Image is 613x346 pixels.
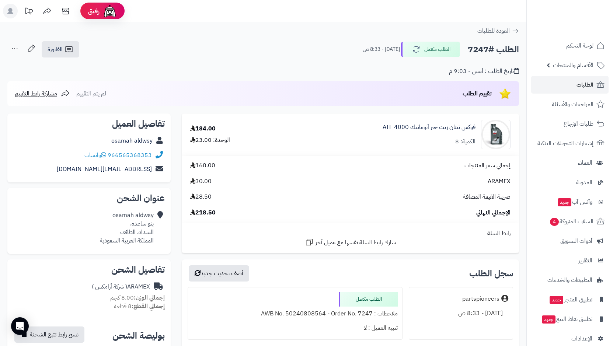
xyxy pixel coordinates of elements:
[477,27,510,35] span: العودة للطلبات
[110,293,165,302] small: 8.00 كجم
[553,60,593,70] span: الأقسام والمنتجات
[531,291,609,308] a: تطبيق المتجرجديد
[76,89,106,98] span: لم يتم التقييم
[190,136,230,144] div: الوحدة: 23.00
[531,134,609,152] a: إشعارات التحويلات البنكية
[469,269,513,278] h3: سجل الطلب
[531,213,609,230] a: السلات المتروكة4
[488,177,511,186] span: ARAMEX
[560,236,592,246] span: أدوات التسويق
[192,307,398,321] div: ملاحظات : AWB No. 50240808564 - Order No. 7247
[531,95,609,113] a: المراجعات والأسئلة
[476,209,511,217] span: الإجمالي النهائي
[463,193,511,201] span: ضريبة القيمة المضافة
[531,232,609,250] a: أدوات التسويق
[190,209,216,217] span: 218.50
[558,198,571,206] span: جديد
[462,295,499,303] div: partspioneers
[305,238,396,247] a: شارك رابط السلة نفسها مع عميل آخر
[102,4,117,18] img: ai-face.png
[468,42,519,57] h2: الطلب #7247
[571,333,592,344] span: الإعدادات
[541,314,592,324] span: تطبيق نقاط البيع
[531,174,609,191] a: المدونة
[550,218,559,226] span: 4
[563,15,606,31] img: logo-2.png
[477,27,519,35] a: العودة للطلبات
[14,326,84,343] button: نسخ رابط تتبع الشحنة
[134,293,165,302] strong: إجمالي الوزن:
[531,154,609,172] a: العملاء
[542,315,555,324] span: جديد
[549,294,592,305] span: تطبيق المتجر
[15,89,70,98] a: مشاركة رابط التقييم
[557,197,592,207] span: وآتس آب
[363,46,400,53] small: [DATE] - 8:33 ص
[464,161,511,170] span: إجمالي سعر المنتجات
[190,177,212,186] span: 30.00
[531,115,609,133] a: طلبات الإرجاع
[463,89,492,98] span: تقييم الطلب
[531,193,609,211] a: وآتس آبجديد
[550,296,563,304] span: جديد
[576,177,592,188] span: المدونة
[11,317,29,335] div: Open Intercom Messenger
[564,119,593,129] span: طلبات الإرجاع
[112,331,165,340] h2: بوليصة الشحن
[57,165,152,174] a: [EMAIL_ADDRESS][DOMAIN_NAME]
[88,7,100,15] span: رفيق
[549,216,593,227] span: السلات المتروكة
[455,137,476,146] div: الكمية: 8
[30,330,79,339] span: نسخ رابط تتبع الشحنة
[42,41,79,57] a: الفاتورة
[552,99,593,109] span: المراجعات والأسئلة
[537,138,593,148] span: إشعارات التحويلات البنكية
[531,252,609,269] a: التقارير
[566,41,593,51] span: لوحة التحكم
[383,123,476,132] a: فوكس تيتان زيت جير أنوماتيك ATF 4000
[192,321,398,335] div: تنبيه العميل : لا
[13,265,165,274] h2: تفاصيل الشحن
[547,275,592,285] span: التطبيقات والخدمات
[316,238,396,247] span: شارك رابط السلة نفسها مع عميل آخر
[84,151,106,160] a: واتساب
[111,136,153,145] a: osamah aldwsy
[100,211,154,245] div: osamah aldwsy بنو ساعده، السداد، الطائف المملكة العربية السعودية
[190,161,215,170] span: 160.00
[339,292,398,307] div: الطلب مكتمل
[531,37,609,55] a: لوحة التحكم
[92,283,150,291] div: ARAMEX
[414,306,508,321] div: [DATE] - 8:33 ص
[449,67,519,76] div: تاريخ الطلب : أمس - 9:03 م
[132,302,165,311] strong: إجمالي القطع:
[578,255,592,266] span: التقارير
[190,125,216,133] div: 184.00
[92,282,127,291] span: ( شركة أرامكس )
[108,151,152,160] a: 966565368353
[190,193,212,201] span: 28.50
[531,271,609,289] a: التطبيقات والخدمات
[13,194,165,203] h2: عنوان الشحن
[189,265,249,282] button: أضف تحديث جديد
[481,120,510,149] img: 1733228781-fuchs-titan-atf-4000-transmission-fluid-1-liter-90x90.jpg
[20,4,38,20] a: تحديثات المنصة
[15,89,57,98] span: مشاركة رابط التقييم
[48,45,63,54] span: الفاتورة
[401,42,460,57] button: الطلب مكتمل
[531,76,609,94] a: الطلبات
[114,302,165,311] small: 8 قطعة
[185,229,516,238] div: رابط السلة
[578,158,592,168] span: العملاء
[13,119,165,128] h2: تفاصيل العميل
[577,80,593,90] span: الطلبات
[531,310,609,328] a: تطبيق نقاط البيعجديد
